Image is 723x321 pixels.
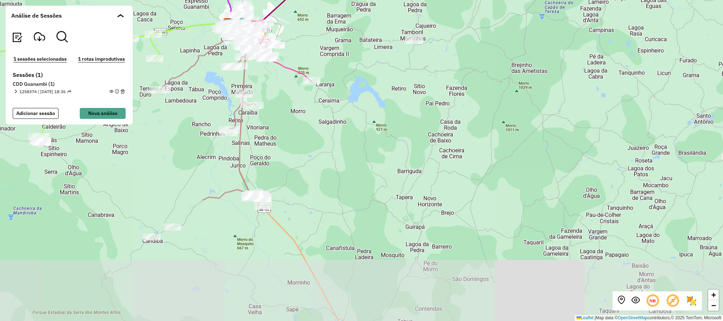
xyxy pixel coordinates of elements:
[711,301,716,310] span: −
[617,296,626,306] button: Centralizar mapa no depósito ou ponto de apoio
[595,315,596,320] span: |
[405,37,423,44] div: Atividade não roteirizada - GEANIO OTON TEIXEIRA
[237,17,246,26] img: 400 UDC Full Guanambi
[13,72,126,78] h6: Sessões (1)
[575,315,723,321] div: Map data © contributors,© 2025 TomTom, Microsoft
[11,11,62,20] span: Análise de Sessões
[711,290,716,299] span: +
[665,293,680,308] span: Exibir rótulo
[34,31,45,44] button: Visualizar Romaneio Exportadas
[13,108,59,119] button: Adicionar sessão
[76,55,127,63] button: 1 rotas improdutivas
[577,315,594,320] a: Leaflet
[11,55,69,63] button: 1 sessões selecionadas
[686,295,697,307] img: Exibir/Ocultar setores
[19,89,71,95] span: 1258374 | [DATE] 18:36
[225,18,234,27] img: Guanambi FAD
[631,296,640,306] button: Exibir sessão original
[708,300,719,311] a: Zoom out
[11,31,23,44] button: Visualizar relatório de Roteirização Exportadas
[645,293,660,308] span: Ocultar NR
[223,18,232,27] img: CDD Guanambi
[708,290,719,300] a: Zoom in
[13,81,126,87] h6: CDD Guanambi (1)
[618,315,648,320] a: OpenStreetMap
[80,108,126,119] button: Nova análise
